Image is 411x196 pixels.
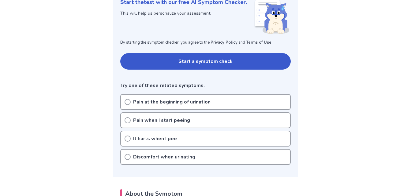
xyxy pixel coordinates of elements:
[120,53,291,70] button: Start a symptom check
[133,135,177,142] p: It hurts when I pee
[120,82,291,89] p: Try one of these related symptoms.
[120,40,291,46] p: By starting the symptom checker, you agree to the and
[211,40,237,45] a: Privacy Policy
[133,153,195,161] p: Discomfort when urinating
[246,40,271,45] a: Terms of Use
[133,117,190,124] p: Pain when I start peeing
[133,98,211,106] p: Pain at the beginning of urination
[120,10,247,16] p: This will help us personalize your assessment.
